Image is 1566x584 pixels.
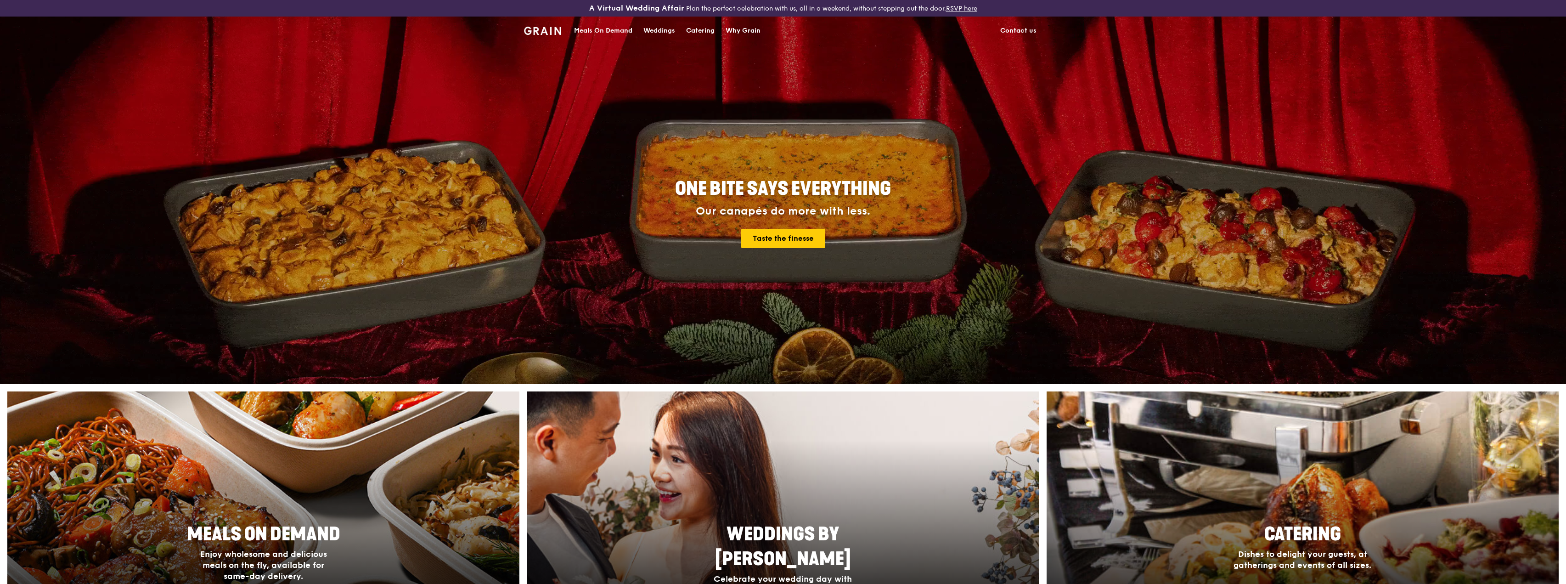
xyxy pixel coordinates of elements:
span: Dishes to delight your guests, at gatherings and events of all sizes. [1234,549,1371,570]
div: Why Grain [726,17,760,45]
div: Meals On Demand [574,17,632,45]
img: Grain [524,27,561,35]
span: Enjoy wholesome and delicious meals on the fly, available for same-day delivery. [200,549,327,581]
div: Weddings [643,17,675,45]
span: Meals On Demand [187,523,340,545]
div: Plan the perfect celebration with us, all in a weekend, without stepping out the door. [518,4,1048,13]
span: Weddings by [PERSON_NAME] [715,523,851,570]
h3: A Virtual Wedding Affair [589,4,684,13]
span: Catering [1264,523,1341,545]
span: ONE BITE SAYS EVERYTHING [675,178,891,200]
a: Taste the finesse [741,229,825,248]
a: Why Grain [720,17,766,45]
a: GrainGrain [524,16,561,44]
div: Catering [686,17,715,45]
a: RSVP here [946,5,977,12]
a: Catering [681,17,720,45]
a: Contact us [995,17,1042,45]
a: Weddings [638,17,681,45]
div: Our canapés do more with less. [618,205,948,218]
